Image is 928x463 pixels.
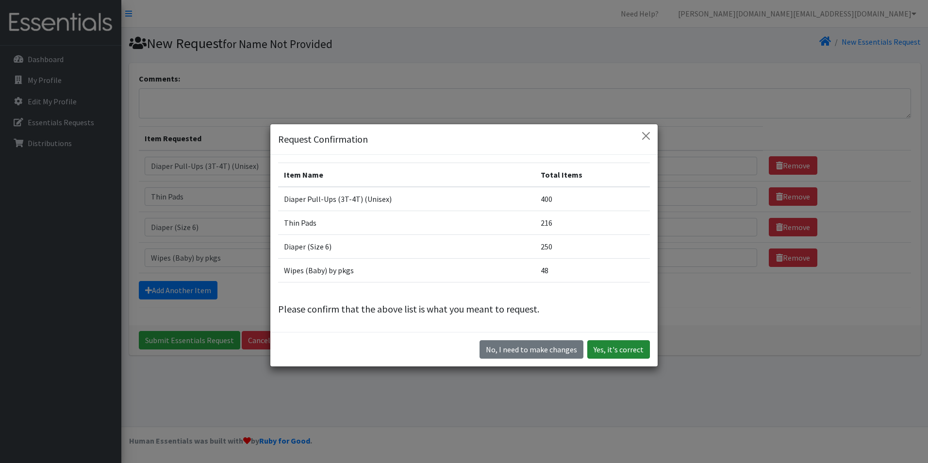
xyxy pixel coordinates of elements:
[587,340,650,359] button: Yes, it's correct
[278,132,368,147] h5: Request Confirmation
[535,211,650,234] td: 216
[638,128,654,144] button: Close
[278,187,535,211] td: Diaper Pull-Ups (3T-4T) (Unisex)
[278,258,535,282] td: Wipes (Baby) by pkgs
[535,187,650,211] td: 400
[535,234,650,258] td: 250
[278,302,650,316] p: Please confirm that the above list is what you meant to request.
[535,258,650,282] td: 48
[278,234,535,258] td: Diaper (Size 6)
[278,211,535,234] td: Thin Pads
[480,340,583,359] button: No I need to make changes
[278,163,535,187] th: Item Name
[535,163,650,187] th: Total Items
